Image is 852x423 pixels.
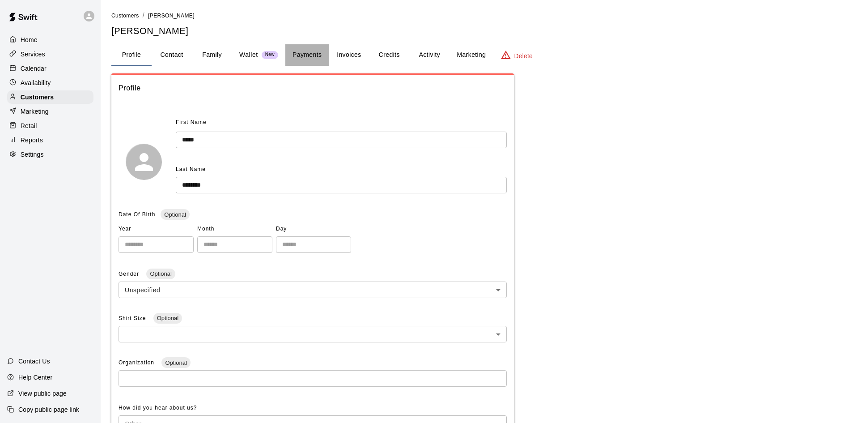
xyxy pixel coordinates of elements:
[21,50,45,59] p: Services
[18,357,50,366] p: Contact Us
[285,44,329,66] button: Payments
[21,78,51,87] p: Availability
[7,62,93,75] a: Calendar
[119,211,155,218] span: Date Of Birth
[239,50,258,60] p: Wallet
[369,44,409,66] button: Credits
[143,11,144,20] li: /
[18,405,79,414] p: Copy public page link
[161,359,190,366] span: Optional
[119,282,507,298] div: Unspecified
[7,148,93,161] a: Settings
[329,44,369,66] button: Invoices
[119,222,194,236] span: Year
[18,389,67,398] p: View public page
[7,90,93,104] a: Customers
[161,211,189,218] span: Optional
[119,405,197,411] span: How did you hear about us?
[21,121,37,130] p: Retail
[111,44,841,66] div: basic tabs example
[409,44,449,66] button: Activity
[7,47,93,61] a: Services
[262,52,278,58] span: New
[7,76,93,90] a: Availability
[18,373,52,382] p: Help Center
[21,35,38,44] p: Home
[111,44,152,66] button: Profile
[146,270,175,277] span: Optional
[119,82,507,94] span: Profile
[192,44,232,66] button: Family
[7,105,93,118] a: Marketing
[21,93,54,102] p: Customers
[7,33,93,47] a: Home
[7,133,93,147] a: Reports
[111,25,841,37] h5: [PERSON_NAME]
[21,64,47,73] p: Calendar
[176,115,207,130] span: First Name
[152,44,192,66] button: Contact
[111,13,139,19] span: Customers
[197,222,272,236] span: Month
[111,12,139,19] a: Customers
[119,271,141,277] span: Gender
[119,315,148,321] span: Shirt Size
[148,13,195,19] span: [PERSON_NAME]
[119,359,156,366] span: Organization
[153,315,182,321] span: Optional
[21,136,43,145] p: Reports
[21,150,44,159] p: Settings
[276,222,351,236] span: Day
[449,44,493,66] button: Marketing
[111,11,841,21] nav: breadcrumb
[7,119,93,132] a: Retail
[21,107,49,116] p: Marketing
[176,166,206,172] span: Last Name
[514,51,533,60] p: Delete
